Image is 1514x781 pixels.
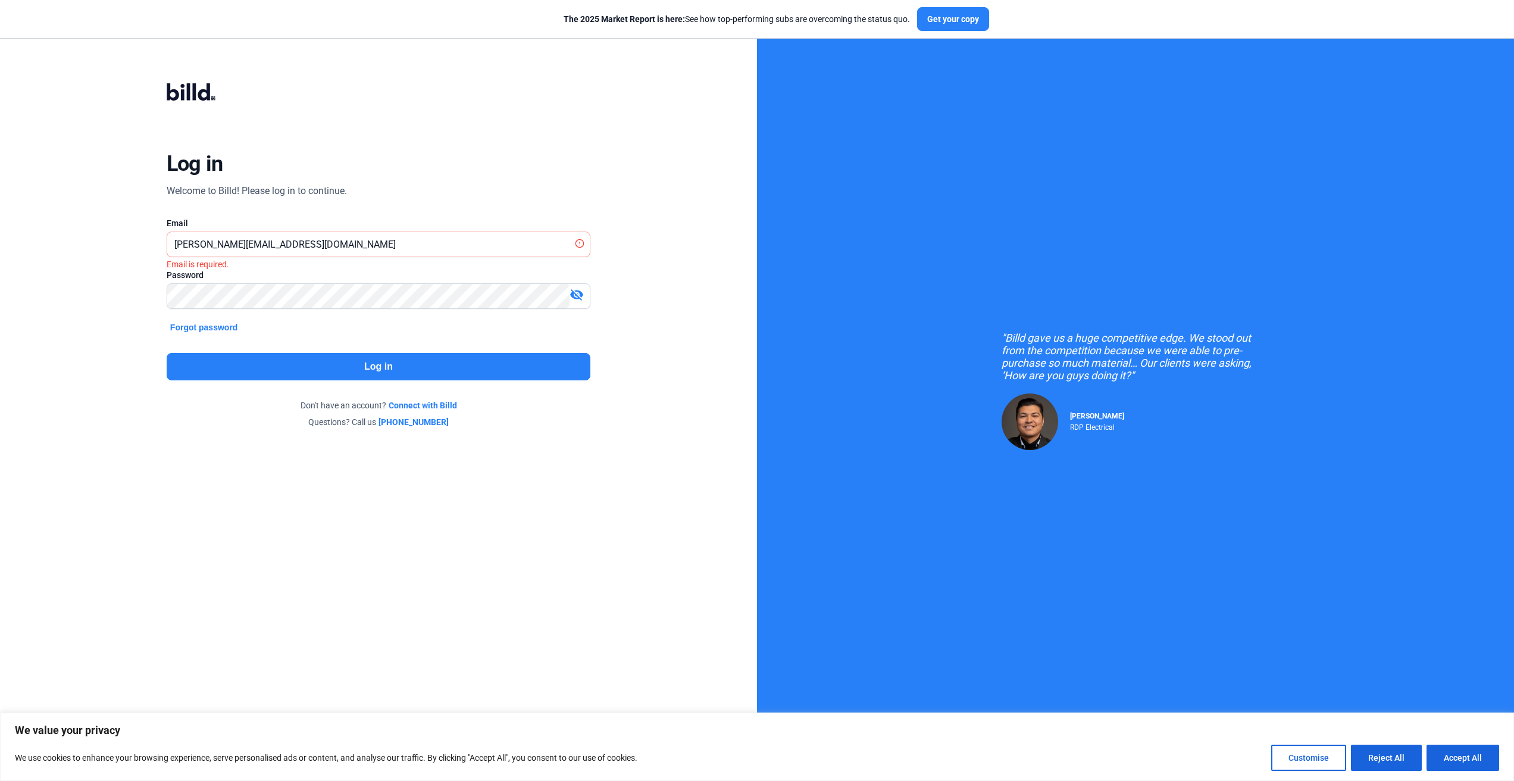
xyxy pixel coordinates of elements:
a: Connect with Billd [389,399,457,411]
button: Get your copy [917,7,989,31]
p: We use cookies to enhance your browsing experience, serve personalised ads or content, and analys... [15,751,637,765]
span: The 2025 Market Report is here: [564,14,685,24]
div: Password [167,269,590,281]
i: Email is required. [167,260,229,269]
img: Raul Pacheco [1002,393,1058,450]
a: [PHONE_NUMBER] [378,416,449,428]
p: We value your privacy [15,723,1499,738]
button: Accept All [1427,745,1499,771]
button: Forgot password [167,321,242,334]
button: Log in [167,353,590,380]
div: "Billd gave us a huge competitive edge. We stood out from the competition because we were able to... [1002,332,1269,382]
div: Email [167,217,590,229]
span: [PERSON_NAME] [1070,412,1124,420]
button: Customise [1271,745,1346,771]
mat-icon: visibility_off [570,288,584,302]
div: See how top-performing subs are overcoming the status quo. [564,13,910,25]
div: RDP Electrical [1070,420,1124,432]
div: Questions? Call us [167,416,590,428]
button: Reject All [1351,745,1422,771]
div: Don't have an account? [167,399,590,411]
div: Log in [167,151,223,177]
div: Welcome to Billd! Please log in to continue. [167,184,347,198]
